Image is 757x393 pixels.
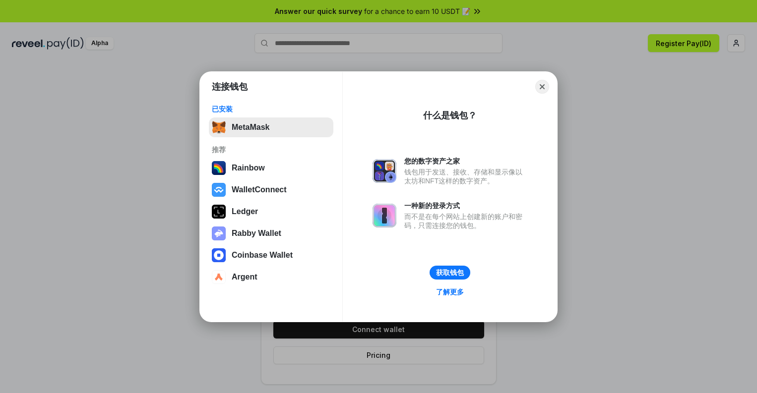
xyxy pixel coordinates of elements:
button: Close [535,80,549,94]
div: 获取钱包 [436,268,464,277]
div: Ledger [232,207,258,216]
div: 什么是钱包？ [423,110,477,121]
div: 您的数字资产之家 [404,157,527,166]
img: svg+xml,%3Csvg%20width%3D%22120%22%20height%3D%22120%22%20viewBox%3D%220%200%20120%20120%22%20fil... [212,161,226,175]
div: 推荐 [212,145,330,154]
div: 已安装 [212,105,330,113]
h1: 连接钱包 [212,81,248,93]
img: svg+xml,%3Csvg%20width%3D%2228%22%20height%3D%2228%22%20viewBox%3D%220%200%2028%2028%22%20fill%3D... [212,183,226,197]
div: 了解更多 [436,287,464,296]
img: svg+xml,%3Csvg%20xmlns%3D%22http%3A%2F%2Fwww.w3.org%2F2000%2Fsvg%22%20fill%3D%22none%22%20viewBox... [212,226,226,240]
img: svg+xml,%3Csvg%20width%3D%2228%22%20height%3D%2228%22%20viewBox%3D%220%200%2028%2028%22%20fill%3D... [212,248,226,262]
div: Argent [232,273,257,281]
div: 而不是在每个网站上创建新的账户和密码，只需连接您的钱包。 [404,212,527,230]
div: Coinbase Wallet [232,251,293,260]
button: Rainbow [209,158,333,178]
button: Coinbase Wallet [209,245,333,265]
img: svg+xml,%3Csvg%20xmlns%3D%22http%3A%2F%2Fwww.w3.org%2F2000%2Fsvg%22%20fill%3D%22none%22%20viewBox... [373,204,396,227]
div: Rainbow [232,164,265,172]
div: Rabby Wallet [232,229,281,238]
button: WalletConnect [209,180,333,200]
button: Argent [209,267,333,287]
div: MetaMask [232,123,269,132]
img: svg+xml,%3Csvg%20width%3D%2228%22%20height%3D%2228%22%20viewBox%3D%220%200%2028%2028%22%20fill%3D... [212,270,226,284]
div: 钱包用于发送、接收、存储和显示像以太坊和NFT这样的数字资产。 [404,168,527,185]
img: svg+xml,%3Csvg%20fill%3D%22none%22%20height%3D%2233%22%20viewBox%3D%220%200%2035%2033%22%20width%... [212,120,226,134]
button: MetaMask [209,117,333,137]
img: svg+xml,%3Csvg%20xmlns%3D%22http%3A%2F%2Fwww.w3.org%2F2000%2Fsvg%22%20fill%3D%22none%22%20viewBox... [373,159,396,183]
button: 获取钱包 [430,266,470,280]
button: Ledger [209,202,333,222]
img: svg+xml,%3Csvg%20xmlns%3D%22http%3A%2F%2Fwww.w3.org%2F2000%2Fsvg%22%20width%3D%2228%22%20height%3... [212,205,226,219]
div: 一种新的登录方式 [404,201,527,210]
a: 了解更多 [430,285,470,298]
button: Rabby Wallet [209,224,333,243]
div: WalletConnect [232,185,287,194]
